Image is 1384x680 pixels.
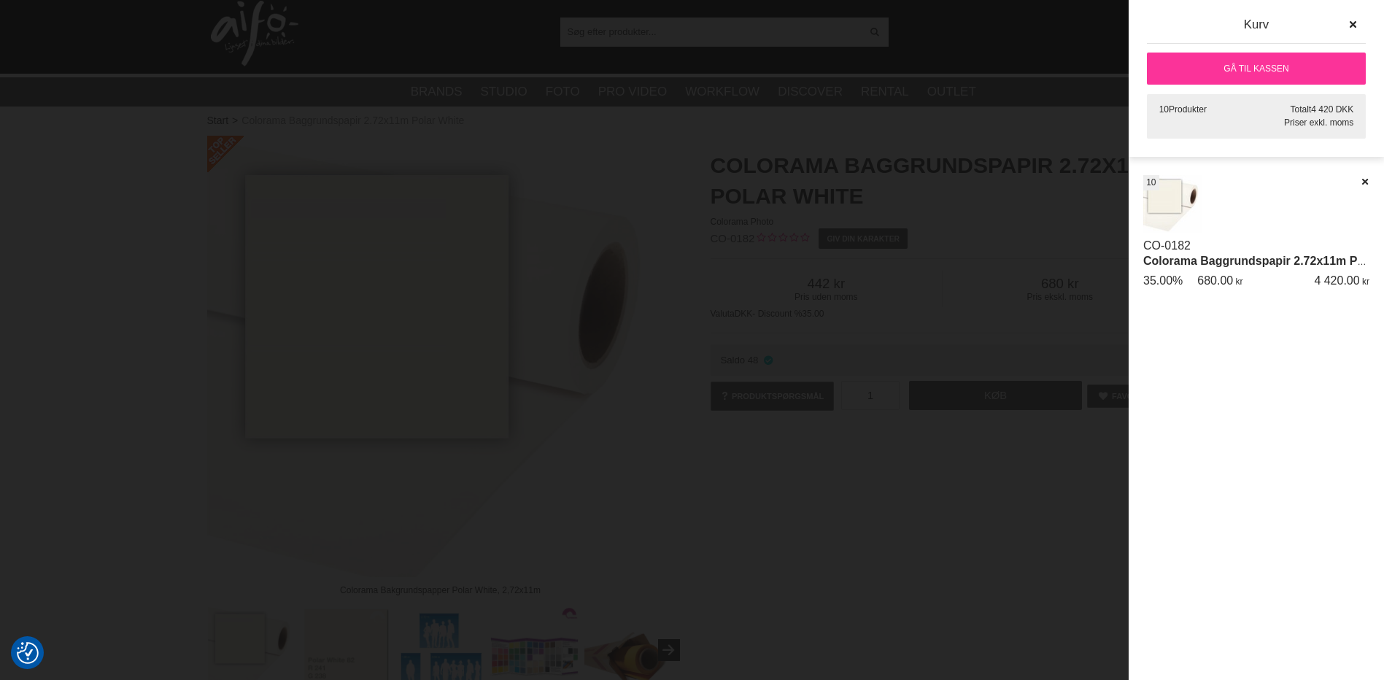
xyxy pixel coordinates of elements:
[1169,104,1207,115] span: Produkter
[17,642,39,664] img: Revisit consent button
[17,640,39,666] button: Samtykkepræferencer
[1159,104,1169,115] span: 10
[1143,239,1191,252] a: CO-0182
[1143,274,1183,287] span: 35.00%
[1244,18,1269,31] span: Kurv
[1197,274,1233,287] span: 680.00
[1146,176,1156,189] span: 10
[1314,274,1359,287] span: 4 420.00
[1147,53,1366,85] a: Gå til kassen
[1291,104,1312,115] span: Totalt
[1311,104,1353,115] span: 4 420 DKK
[1143,175,1202,234] img: Colorama Baggrundspapir 2.72x11m Polar White
[1284,117,1353,128] span: Priser exkl. moms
